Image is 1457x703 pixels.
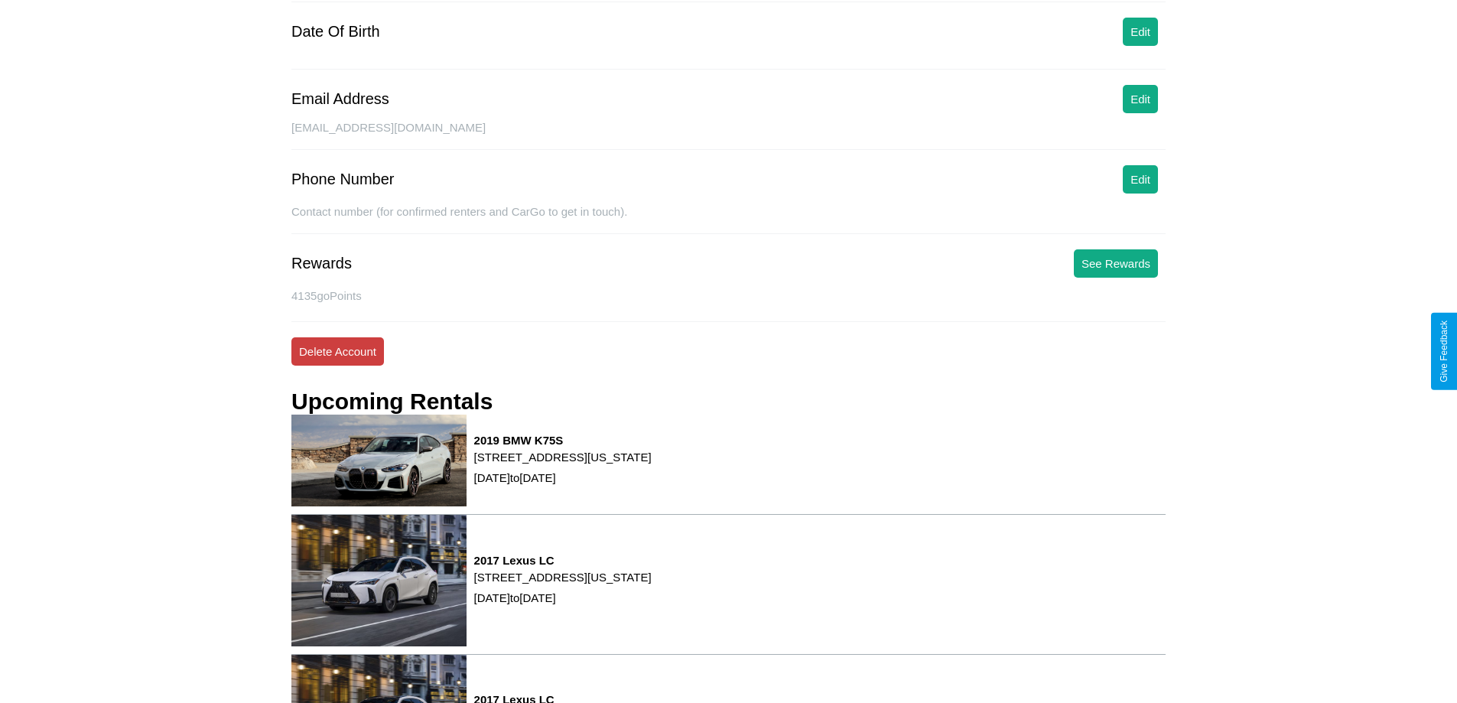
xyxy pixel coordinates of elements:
[1123,18,1158,46] button: Edit
[1123,85,1158,113] button: Edit
[1439,321,1449,382] div: Give Feedback
[291,121,1166,150] div: [EMAIL_ADDRESS][DOMAIN_NAME]
[291,171,395,188] div: Phone Number
[291,415,467,506] img: rental
[291,337,384,366] button: Delete Account
[474,447,652,467] p: [STREET_ADDRESS][US_STATE]
[291,285,1166,306] p: 4135 goPoints
[291,255,352,272] div: Rewards
[291,515,467,646] img: rental
[291,389,493,415] h3: Upcoming Rentals
[474,554,652,567] h3: 2017 Lexus LC
[1074,249,1158,278] button: See Rewards
[291,90,389,108] div: Email Address
[474,587,652,608] p: [DATE] to [DATE]
[474,467,652,488] p: [DATE] to [DATE]
[1123,165,1158,194] button: Edit
[474,567,652,587] p: [STREET_ADDRESS][US_STATE]
[474,434,652,447] h3: 2019 BMW K75S
[291,23,380,41] div: Date Of Birth
[291,205,1166,234] div: Contact number (for confirmed renters and CarGo to get in touch).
